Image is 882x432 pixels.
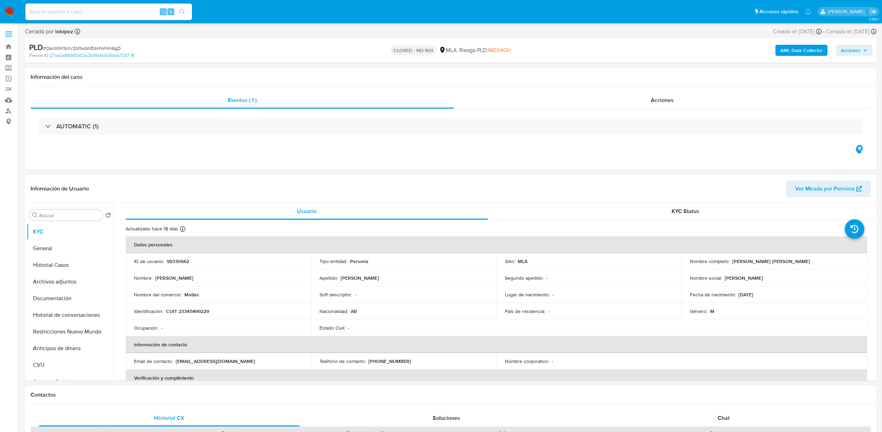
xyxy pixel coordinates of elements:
p: - [348,325,349,331]
b: AML Data Collector [780,45,823,56]
span: s [170,8,172,15]
p: ID de usuario : [134,258,164,264]
p: Nombre social : [690,275,722,281]
p: Fecha de nacimiento : [690,291,736,298]
th: Verificación y cumplimiento [126,370,867,386]
p: [EMAIL_ADDRESS][DOMAIN_NAME] [176,358,255,364]
button: KYC [27,223,114,240]
p: Ocupación : [134,325,158,331]
span: # OAnWW1bnV2M1wbWEAHWHm6gD [43,45,121,52]
a: Notificaciones [805,9,811,15]
button: Cruces y Relaciones [27,373,114,390]
button: General [27,240,114,257]
p: Género : [690,308,707,314]
p: [PERSON_NAME] [PERSON_NAME] [732,258,810,264]
p: Nombre del comercio : [134,291,182,298]
span: Historial CX [154,414,184,422]
p: jessica.fukman@mercadolibre.com [828,8,867,15]
th: Datos personales [126,236,867,253]
p: Apellido : [319,275,338,281]
button: Anticipos de dinero [27,340,114,357]
p: [DATE] [739,291,753,298]
p: Identificación : [134,308,163,314]
p: - [552,291,554,298]
p: Teléfono de contacto : [319,358,366,364]
button: Historial Casos [27,257,114,273]
div: Creado el: [DATE] [773,28,822,35]
p: Nombre corporativo : [505,358,549,364]
p: [PERSON_NAME] [725,275,763,281]
span: KYC Status [672,207,699,215]
p: Sitio : [505,258,515,264]
p: - [161,325,163,331]
button: Documentación [27,290,114,307]
span: - [823,28,825,35]
p: Matias [184,291,199,298]
p: - [355,291,356,298]
b: ielopez [54,27,73,35]
p: 99330662 [167,258,189,264]
p: Actualizado hace 18 días [126,226,178,232]
span: Riesgo PLD: [459,46,511,54]
div: MLA [439,46,457,54]
span: MIDHIGH [488,46,511,54]
p: CUIT 23345499229 [166,308,209,314]
span: Soluciones [433,414,460,422]
p: - [552,358,553,364]
p: CLOSED - NO ROI [391,45,436,55]
a: 27ce2a840d0c02a2696d1c535bcb7037 [50,52,134,59]
button: search-icon [175,7,189,17]
p: MLA [518,258,527,264]
p: País de residencia : [505,308,545,314]
span: Eventos ( 1 ) [228,96,257,104]
button: Archivos adjuntos [27,273,114,290]
span: Accesos rápidos [759,8,798,15]
h1: Contactos [31,391,871,398]
span: Chat [718,414,730,422]
input: Buscar usuario o caso... [25,7,192,16]
th: Información de contacto [126,336,867,353]
button: Volver al orden por defecto [105,212,111,220]
b: Person ID [29,52,48,59]
div: AUTOMATIC (1) [39,118,863,134]
span: Ver Mirada por Persona [795,180,855,197]
a: Salir [869,8,877,15]
p: Tipo entidad : [319,258,347,264]
p: [PERSON_NAME] [341,275,379,281]
button: Historial de conversaciones [27,307,114,323]
button: AML Data Collector [775,45,827,56]
p: M [710,308,714,314]
p: Email de contacto : [134,358,173,364]
input: Buscar [39,212,100,219]
span: ⌥ [160,8,166,15]
p: [PERSON_NAME] [155,275,193,281]
p: Lugar de nacimiento : [505,291,550,298]
p: Estado Civil : [319,325,345,331]
h1: Información del caso [31,74,871,81]
p: Persona [350,258,368,264]
p: Nacionalidad : [319,308,348,314]
p: Nombre : [134,275,152,281]
b: PLD [29,42,43,53]
p: Segundo apellido : [505,275,543,281]
h1: Información de Usuario [31,185,89,192]
button: CVU [27,357,114,373]
button: Buscar [32,212,38,218]
div: Cerrado el: [DATE] [826,28,876,35]
p: Soft descriptor : [319,291,352,298]
p: AR [351,308,357,314]
p: - [546,275,548,281]
p: Nombre completo : [690,258,730,264]
span: Acciones [841,45,860,56]
button: Restricciones Nuevo Mundo [27,323,114,340]
span: Usuario [297,207,317,215]
span: Acciones [651,96,674,104]
p: [PHONE_NUMBER] [368,358,411,364]
h3: AUTOMATIC (1) [56,122,99,130]
button: Acciones [836,45,872,56]
p: - [548,308,549,314]
button: Ver Mirada por Persona [786,180,871,197]
span: Cerrado por [25,28,73,35]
